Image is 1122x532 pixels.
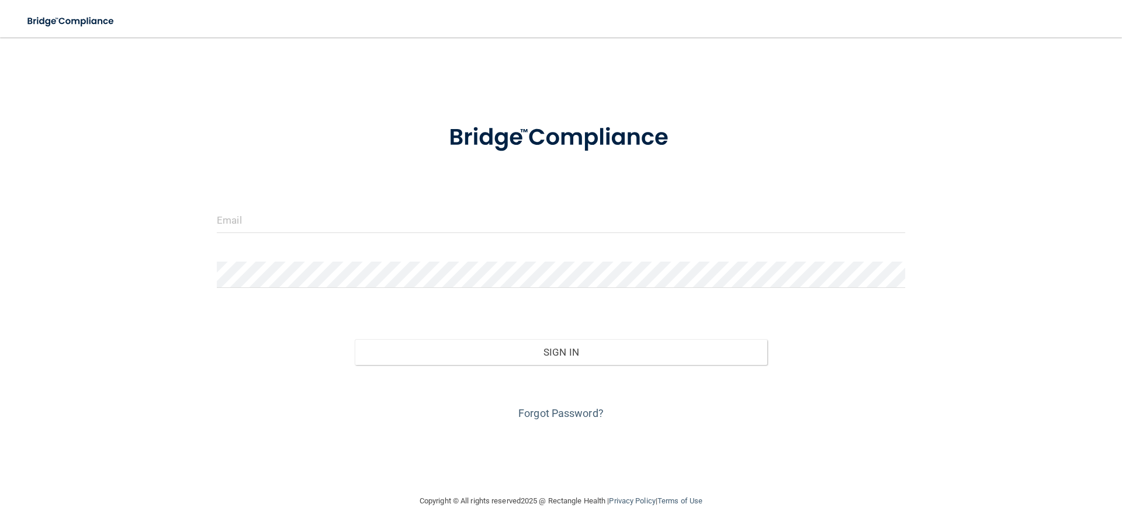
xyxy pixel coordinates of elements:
[18,9,125,33] img: bridge_compliance_login_screen.278c3ca4.svg
[609,496,655,505] a: Privacy Policy
[348,482,774,520] div: Copyright © All rights reserved 2025 @ Rectangle Health | |
[425,107,697,168] img: bridge_compliance_login_screen.278c3ca4.svg
[518,407,604,419] a: Forgot Password?
[217,207,905,233] input: Email
[657,496,702,505] a: Terms of Use
[355,339,768,365] button: Sign In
